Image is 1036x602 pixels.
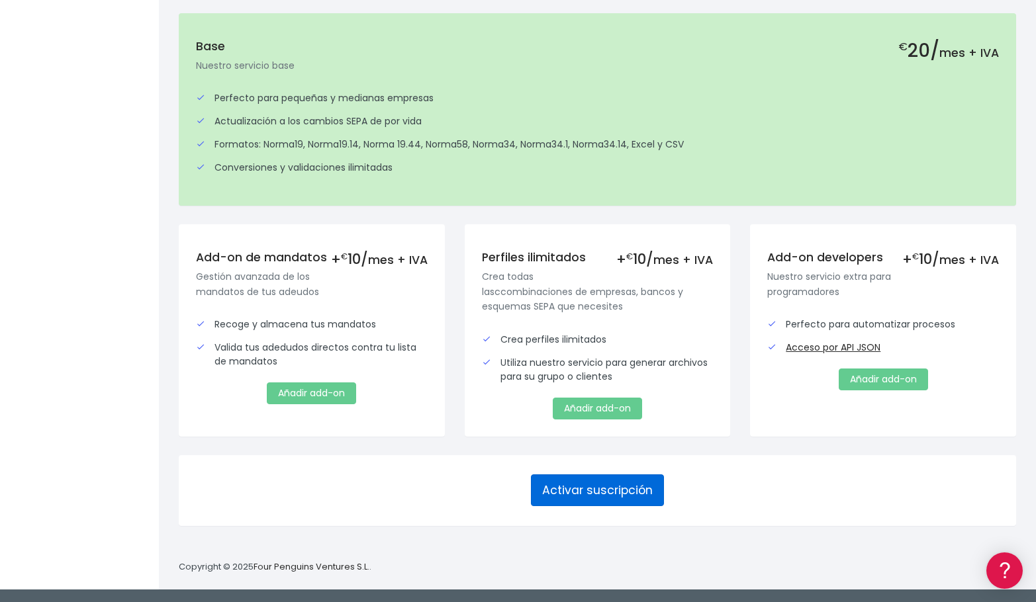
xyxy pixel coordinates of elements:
[653,252,713,268] span: mes + IVA
[482,356,714,384] div: Utiliza nuestro servicio para generar archivos para su grupo o clientes
[13,146,252,159] div: Convertir ficheros
[531,474,664,506] button: Activar suscripción
[898,38,908,54] small: €
[482,269,714,314] p: Crea todas lasccombinaciones de empresas, bancos y esquemas SEPA que necesites
[196,341,428,368] div: Valida tus adedudos directos contra tu lista de mandatos
[196,269,428,299] p: Gestión avanzada de los mandatos de tus adeudos
[767,269,999,299] p: Nuestro servicio extra para programadores
[254,560,369,573] a: Four Penguins Ventures S.L.
[196,114,999,128] div: Actualización a los cambios SEPA de por vida
[13,229,252,249] a: Perfiles de empresas
[626,251,633,262] small: €
[341,251,348,262] small: €
[196,58,999,73] p: Nuestro servicio base
[196,91,999,105] div: Perfecto para pequeñas y medianas empresas
[13,284,252,304] a: General
[616,251,713,267] div: + 10/
[368,252,428,268] span: mes + IVA
[196,318,428,331] div: Recoge y almacena tus mandatos
[912,251,919,262] small: €
[13,354,252,377] button: Contáctanos
[839,368,928,390] a: Añadir add-on
[13,263,252,275] div: Facturación
[939,45,999,61] span: mes + IVA
[13,188,252,208] a: Problemas habituales
[196,40,999,54] h5: Base
[13,318,252,330] div: Programadores
[13,208,252,229] a: Videotutoriales
[13,92,252,105] div: Información general
[196,138,999,151] div: Formatos: Norma19, Norma19.14, Norma 19.44, Norma58, Norma34, Norma34.1, Norma34.14, Excel y CSV
[13,338,252,359] a: API
[482,333,714,347] div: Crea perfiles ilimitados
[13,112,252,133] a: Información general
[179,560,371,574] p: Copyright © 2025 .
[786,341,880,355] a: Acceso por API JSON
[482,251,714,265] h5: Perfiles ilimitados
[767,318,999,331] div: Perfecto para automatizar procesos
[196,251,428,265] h5: Add-on de mandatos
[553,398,642,419] a: Añadir add-on
[939,252,999,268] span: mes + IVA
[767,251,999,265] h5: Add-on developers
[182,381,255,394] a: POWERED BY ENCHANT
[267,382,356,404] a: Añadir add-on
[898,40,999,62] h2: 20/
[902,251,999,267] div: + 10/
[196,161,999,175] div: Conversiones y validaciones ilimitadas
[13,167,252,188] a: Formatos
[331,251,428,267] div: + 10/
